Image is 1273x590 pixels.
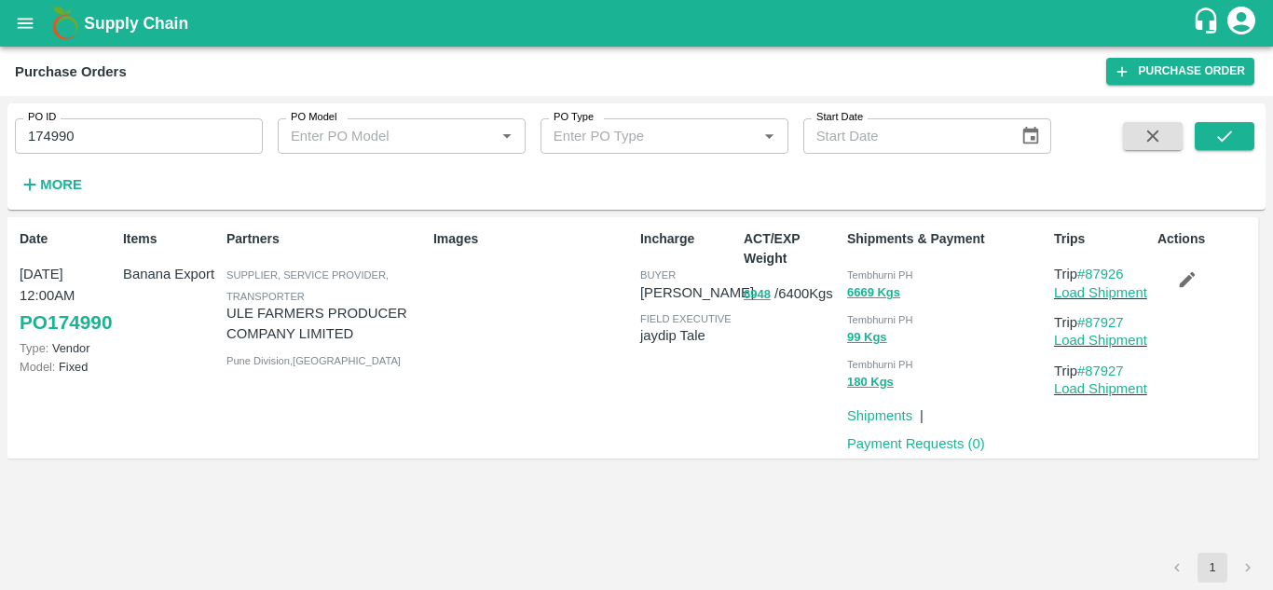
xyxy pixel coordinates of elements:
span: buyer [640,269,676,281]
p: Vendor [20,339,116,357]
p: Trip [1054,361,1150,381]
span: Type: [20,341,48,355]
img: logo [47,5,84,42]
button: Open [495,124,519,148]
nav: pagination navigation [1159,553,1266,583]
div: account of current user [1225,4,1258,43]
button: Open [757,124,781,148]
p: [DATE] 12:00AM [20,264,116,306]
label: PO Type [554,110,594,125]
p: Trip [1054,264,1150,284]
b: Supply Chain [84,14,188,33]
input: Enter PO Model [283,124,465,148]
span: Pune Division , [GEOGRAPHIC_DATA] [226,355,401,366]
p: Trip [1054,312,1150,333]
button: 180 Kgs [847,372,894,393]
a: #87927 [1077,364,1124,378]
span: Model: [20,360,55,374]
a: PO174990 [20,306,112,339]
p: Trips [1054,229,1150,249]
span: Tembhurni PH [847,359,913,370]
button: Choose date [1013,118,1048,154]
p: jaydip Tale [640,325,736,346]
button: 99 Kgs [847,327,887,349]
p: Incharge [640,229,736,249]
label: PO ID [28,110,56,125]
a: #87926 [1077,267,1124,281]
p: Actions [1157,229,1253,249]
button: More [15,169,87,200]
span: Tembhurni PH [847,269,913,281]
p: / 6400 Kgs [744,283,840,305]
span: Tembhurni PH [847,314,913,325]
label: Start Date [816,110,863,125]
a: Load Shipment [1054,285,1147,300]
button: 6669 Kgs [847,282,900,304]
p: Partners [226,229,426,249]
p: Images [433,229,633,249]
a: Purchase Order [1106,58,1254,85]
button: open drawer [4,2,47,45]
input: Enter PO Type [546,124,728,148]
label: PO Model [291,110,337,125]
div: Purchase Orders [15,60,127,84]
div: customer-support [1192,7,1225,40]
a: Supply Chain [84,10,1192,36]
p: ULE FARMERS PRODUCER COMPANY LIMITED [226,303,426,345]
a: Shipments [847,408,912,423]
input: Start Date [803,118,1006,154]
p: Shipments & Payment [847,229,1047,249]
span: field executive [640,313,732,324]
a: Load Shipment [1054,381,1147,396]
strong: More [40,177,82,192]
p: Banana Export [123,264,219,284]
span: Supplier, Service Provider, Transporter [226,269,389,301]
p: Fixed [20,358,116,376]
button: page 1 [1198,553,1227,583]
a: Load Shipment [1054,333,1147,348]
p: ACT/EXP Weight [744,229,840,268]
p: Items [123,229,219,249]
input: Enter PO ID [15,118,263,154]
p: [PERSON_NAME] [640,282,754,303]
a: Payment Requests (0) [847,436,985,451]
p: Date [20,229,116,249]
a: #87927 [1077,315,1124,330]
div: | [912,398,924,426]
button: 6948 [744,284,771,306]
